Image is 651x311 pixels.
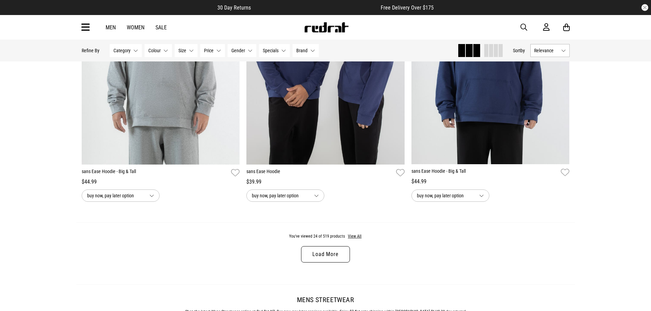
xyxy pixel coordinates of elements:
[106,24,116,31] a: Men
[127,24,145,31] a: Women
[82,296,570,304] h2: Mens Streetwear
[82,48,99,53] p: Refine By
[148,48,161,53] span: Colour
[175,44,198,57] button: Size
[204,48,214,53] span: Price
[82,178,240,186] div: $44.99
[411,178,570,186] div: $44.99
[113,48,131,53] span: Category
[534,48,558,53] span: Relevance
[417,192,474,200] span: buy now, pay later option
[178,48,186,53] span: Size
[246,168,393,178] a: sans Ease Hoodie
[296,48,308,53] span: Brand
[231,48,245,53] span: Gender
[155,24,167,31] a: Sale
[520,48,525,53] span: by
[513,46,525,55] button: Sortby
[246,189,324,202] button: buy now, pay later option
[263,48,279,53] span: Specials
[145,44,172,57] button: Colour
[530,44,570,57] button: Relevance
[246,178,405,186] div: $39.99
[348,234,362,240] button: View All
[82,189,160,202] button: buy now, pay later option
[200,44,225,57] button: Price
[304,22,349,32] img: Redrat logo
[381,4,434,11] span: Free Delivery Over $175
[228,44,256,57] button: Gender
[301,246,350,263] a: Load More
[411,168,558,178] a: sans Ease Hoodie - Big & Tall
[87,192,144,200] span: buy now, pay later option
[411,189,489,202] button: buy now, pay later option
[110,44,142,57] button: Category
[82,168,229,178] a: sans Ease Hoodie - Big & Tall
[265,4,367,11] iframe: Customer reviews powered by Trustpilot
[259,44,290,57] button: Specials
[293,44,319,57] button: Brand
[289,234,345,239] span: You've viewed 24 of 519 products
[252,192,309,200] span: buy now, pay later option
[217,4,251,11] span: 30 Day Returns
